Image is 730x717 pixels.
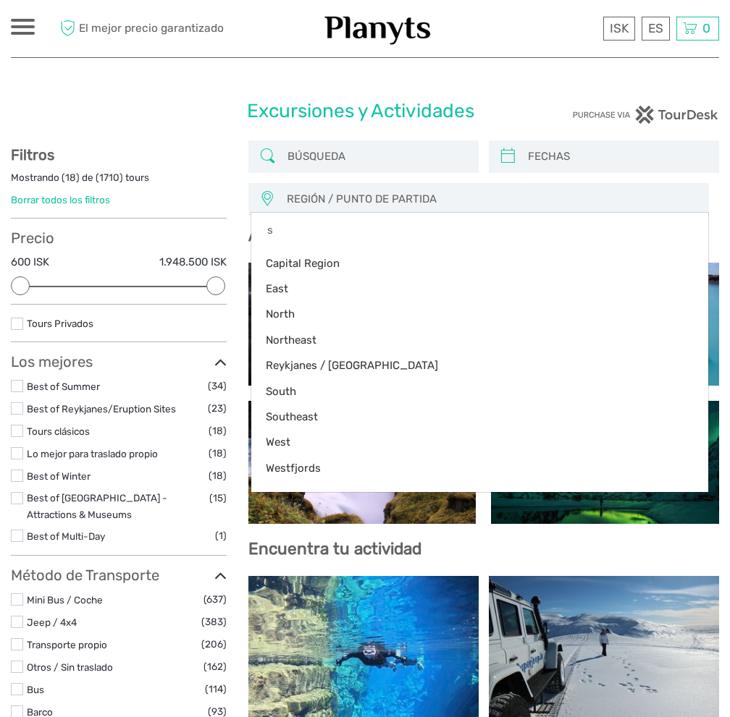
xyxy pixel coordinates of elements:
[700,21,713,35] span: 0
[27,530,105,542] a: Best of Multi-Day
[642,17,670,41] div: ES
[56,17,224,41] span: El mejor precio garantizado
[11,146,54,164] strong: Filtros
[204,658,227,675] span: (162)
[266,435,669,450] span: West
[522,144,712,169] input: FECHAS
[259,219,701,241] input: Search
[266,256,669,271] span: Capital Region
[266,461,669,476] span: Westfjords
[247,100,483,123] h1: Excursiones y Actividades
[65,171,76,184] label: 18
[201,636,227,653] span: (206)
[209,467,227,484] span: (18)
[27,470,91,482] a: Best of Winter
[11,567,227,584] h3: Método de Transporte
[266,410,669,425] span: Southeast
[282,144,471,169] input: BÚSQUEDA
[323,11,433,46] img: 1453-555b4ac7-172b-4ae9-927d-298d0724a4f4_logo_small.jpg
[27,318,93,329] a: Tours Privados
[209,445,227,462] span: (18)
[266,333,669,348] span: Northeast
[27,403,176,415] a: Best of Reykjanes/Eruption Sites
[209,423,227,439] span: (18)
[266,384,669,399] span: South
[27,661,113,673] a: Otros / Sin traslado
[27,616,77,628] a: Jeep / 4x4
[27,684,44,695] a: Bus
[215,527,227,544] span: (1)
[27,594,103,606] a: Mini Bus / Coche
[27,639,107,650] a: Transporte propio
[572,106,719,124] img: PurchaseViaTourDesk.png
[209,490,227,506] span: (15)
[27,492,167,520] a: Best of [GEOGRAPHIC_DATA] - Attractions & Museums
[610,21,629,35] span: ISK
[266,281,669,297] span: East
[204,591,227,608] span: (637)
[99,171,119,184] label: 1710
[27,425,90,437] a: Tours clásicos
[208,400,227,417] span: (23)
[11,194,110,205] a: Borrar todos los filtros
[159,255,227,270] label: 1.948.500 ISK
[201,614,227,630] span: (383)
[11,353,227,370] h3: Los mejores
[11,255,49,270] label: 600 ISK
[11,171,227,193] div: Mostrando ( ) de ( ) tours
[280,187,702,211] button: REGIÓN / PUNTO DE PARTIDA
[205,681,227,697] span: (114)
[248,539,421,559] b: Encuentra tu actividad
[266,358,669,373] span: Reykjanes / [GEOGRAPHIC_DATA]
[248,226,428,245] b: Atracciones destacadas
[27,381,100,392] a: Best of Summer
[208,378,227,394] span: (34)
[266,307,669,322] span: North
[11,229,227,247] h3: Precio
[27,448,158,459] a: Lo mejor para traslado propio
